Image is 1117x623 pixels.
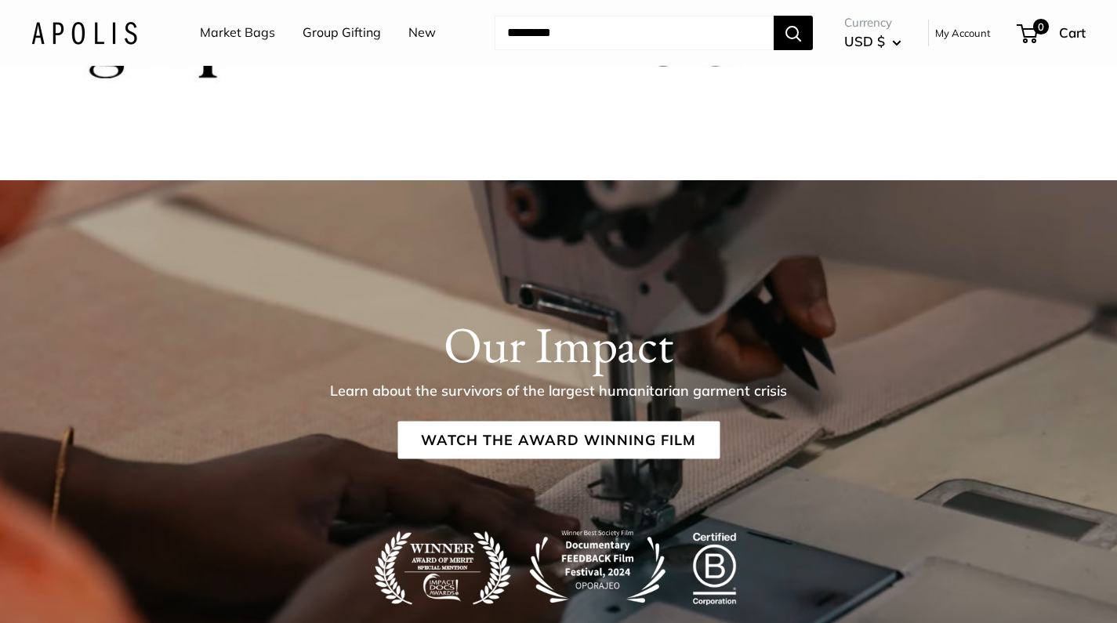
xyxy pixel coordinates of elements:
a: New [408,21,436,45]
a: Market Bags [200,21,275,45]
button: Search [774,16,813,50]
h1: Our Impact [444,315,673,375]
span: USD $ [844,33,885,49]
a: My Account [935,24,991,42]
input: Search... [495,16,774,50]
a: 0 Cart [1018,20,1086,45]
a: Group Gifting [303,21,381,45]
button: USD $ [844,29,901,54]
span: Cart [1059,24,1086,41]
span: Currency [844,12,901,34]
a: Watch the Award Winning Film [397,422,720,459]
span: 0 [1033,19,1049,34]
p: Learn about the survivors of the largest humanitarian garment crisis [330,380,787,402]
img: Apolis [31,21,137,44]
